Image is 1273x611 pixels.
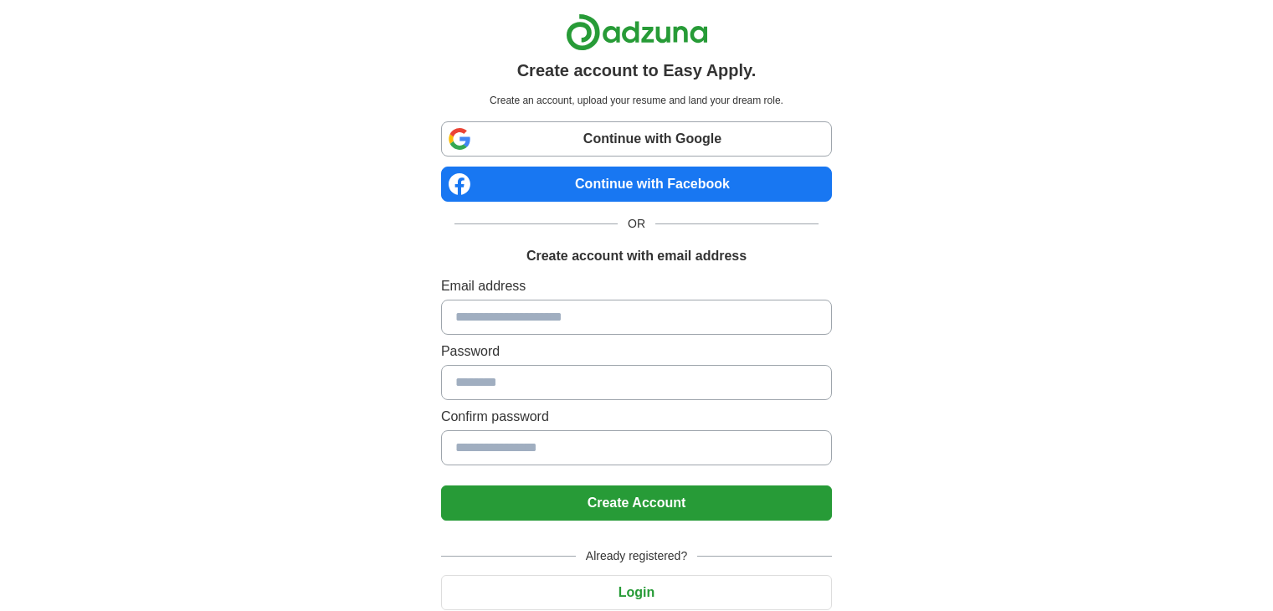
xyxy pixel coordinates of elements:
a: Login [441,585,832,599]
img: Adzuna logo [566,13,708,51]
span: Already registered? [576,547,697,565]
label: Confirm password [441,407,832,427]
h1: Create account with email address [526,246,747,266]
button: Login [441,575,832,610]
label: Password [441,341,832,362]
h1: Create account to Easy Apply. [517,58,757,83]
a: Continue with Google [441,121,832,157]
span: OR [618,215,655,233]
label: Email address [441,276,832,296]
a: Continue with Facebook [441,167,832,202]
p: Create an account, upload your resume and land your dream role. [444,93,829,108]
button: Create Account [441,485,832,521]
